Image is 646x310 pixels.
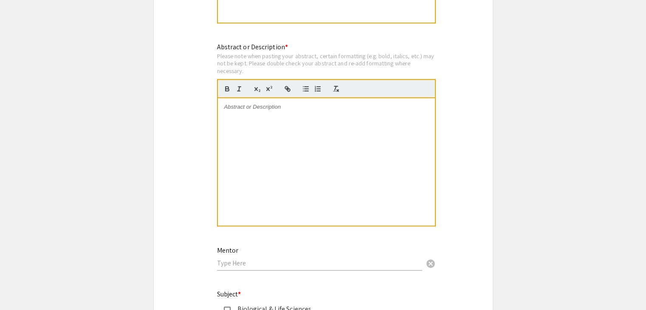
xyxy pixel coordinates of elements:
span: cancel [426,259,436,269]
mat-label: Subject [217,290,241,299]
div: Please note when pasting your abstract, certain formatting (e.g. bold, italics, etc.) may not be ... [217,52,436,75]
input: Type Here [217,259,422,268]
button: Clear [422,254,439,271]
iframe: Chat [6,272,36,304]
mat-label: Abstract or Description [217,42,288,51]
mat-label: Mentor [217,246,238,255]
